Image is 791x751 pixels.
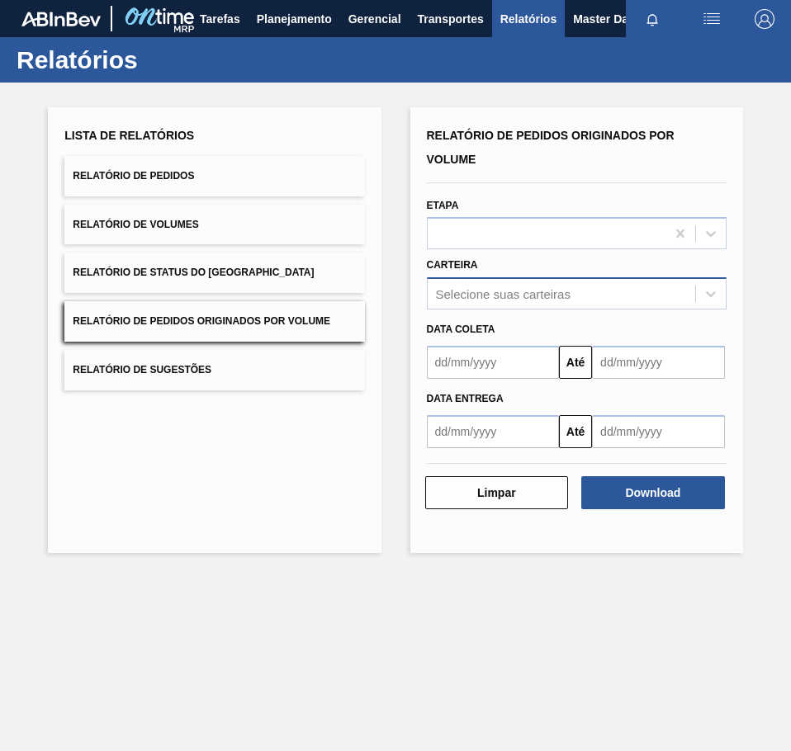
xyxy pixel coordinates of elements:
[21,12,101,26] img: TNhmsLtSVTkK8tSr43FrP2fwEKptu5GPRR3wAAAABJRU5ErkJggg==
[17,50,310,69] h1: Relatórios
[626,7,679,31] button: Notificações
[418,9,484,29] span: Transportes
[427,346,560,379] input: dd/mm/yyyy
[702,9,722,29] img: userActions
[592,415,725,448] input: dd/mm/yyyy
[559,415,592,448] button: Até
[73,267,314,278] span: Relatório de Status do [GEOGRAPHIC_DATA]
[592,346,725,379] input: dd/mm/yyyy
[73,315,330,327] span: Relatório de Pedidos Originados por Volume
[257,9,332,29] span: Planejamento
[64,129,194,142] span: Lista de Relatórios
[73,364,211,375] span: Relatório de Sugestões
[755,9,774,29] img: Logout
[427,129,675,166] span: Relatório de Pedidos Originados por Volume
[427,415,560,448] input: dd/mm/yyyy
[64,156,364,196] button: Relatório de Pedidos
[559,346,592,379] button: Até
[64,350,364,390] button: Relatório de Sugestões
[73,219,198,230] span: Relatório de Volumes
[64,205,364,245] button: Relatório de Volumes
[427,393,504,404] span: Data Entrega
[73,170,194,182] span: Relatório de Pedidos
[427,324,495,335] span: Data coleta
[64,301,364,342] button: Relatório de Pedidos Originados por Volume
[436,287,571,301] div: Selecione suas carteiras
[348,9,401,29] span: Gerencial
[427,200,459,211] label: Etapa
[573,9,638,29] span: Master Data
[200,9,240,29] span: Tarefas
[581,476,725,509] button: Download
[500,9,557,29] span: Relatórios
[427,259,478,271] label: Carteira
[64,253,364,293] button: Relatório de Status do [GEOGRAPHIC_DATA]
[425,476,569,509] button: Limpar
